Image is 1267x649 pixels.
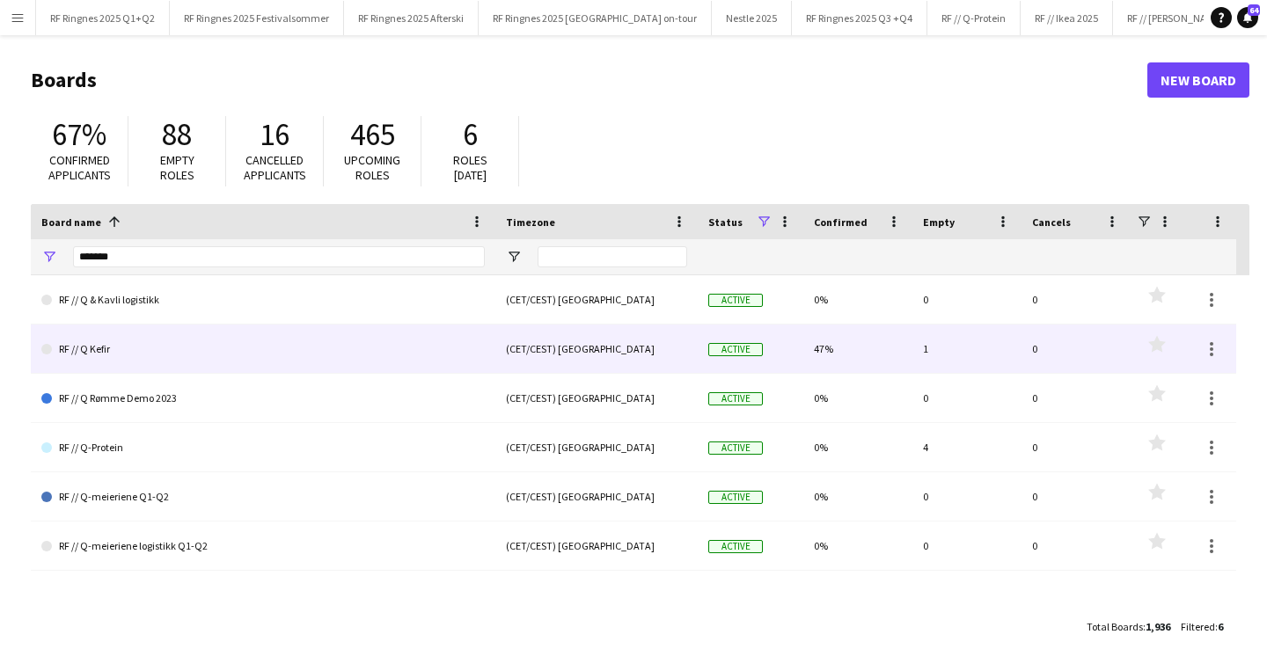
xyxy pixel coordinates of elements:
span: Active [708,540,763,553]
span: Total Boards [1087,620,1143,633]
span: Upcoming roles [344,152,400,183]
button: RF // [PERSON_NAME] 2025 [1113,1,1261,35]
div: 0% [803,423,912,471]
span: 465 [350,115,395,154]
div: 0 [1022,423,1131,471]
span: Active [708,441,763,455]
span: 64 [1248,4,1260,16]
a: RF // Q & Kavli logistikk [41,275,485,324]
h1: Boards [31,67,1147,93]
button: RF Ringnes 2025 [GEOGRAPHIC_DATA] on-tour [479,1,712,35]
span: Active [708,343,763,356]
input: Board name Filter Input [73,246,485,267]
span: 16 [260,115,289,154]
span: Confirmed [814,215,868,229]
div: 47% [803,324,912,373]
span: Status [708,215,743,229]
button: RF // Q-Protein [927,1,1021,35]
div: 0 [912,521,1022,570]
button: RF Ringnes 2025 Q1+Q2 [36,1,170,35]
div: 4 [912,423,1022,471]
div: 0 [1022,521,1131,570]
button: RF Ringnes 2025 Festivalsommer [170,1,344,35]
div: (CET/CEST) [GEOGRAPHIC_DATA] [495,324,698,373]
div: 0% [803,521,912,570]
a: RF // Q-meieriene logistikk Q1-Q2 [41,521,485,571]
span: Cancels [1032,215,1071,229]
span: Confirmed applicants [48,152,111,183]
span: Filtered [1181,620,1215,633]
span: 88 [162,115,192,154]
div: 1 [912,324,1022,373]
span: Active [708,294,763,307]
a: RF // Q Kefir [41,324,485,374]
button: RF Ringnes 2025 Afterski [344,1,479,35]
div: 0 [1022,324,1131,373]
button: Open Filter Menu [41,249,57,265]
div: 0 [912,275,1022,324]
button: RF Ringnes 2025 Q3 +Q4 [792,1,927,35]
div: : [1087,609,1170,644]
button: RF // Ikea 2025 [1021,1,1113,35]
div: 0% [803,275,912,324]
span: 6 [1218,620,1223,633]
div: (CET/CEST) [GEOGRAPHIC_DATA] [495,472,698,521]
div: 0 [912,374,1022,422]
div: 0 [1022,472,1131,521]
a: 64 [1237,7,1258,28]
div: 0% [803,374,912,422]
a: New Board [1147,62,1249,98]
div: 0 [1022,275,1131,324]
a: RF // Q Rømme Demo 2023 [41,374,485,423]
span: Board name [41,215,101,229]
span: Active [708,491,763,504]
div: : [1181,609,1223,644]
button: Nestle 2025 [712,1,792,35]
span: 1,936 [1146,620,1170,633]
div: 0 [912,472,1022,521]
button: Open Filter Menu [506,249,522,265]
span: 6 [463,115,478,154]
div: (CET/CEST) [GEOGRAPHIC_DATA] [495,374,698,422]
div: (CET/CEST) [GEOGRAPHIC_DATA] [495,521,698,570]
span: Cancelled applicants [244,152,306,183]
span: 67% [52,115,106,154]
span: Timezone [506,215,555,229]
div: (CET/CEST) [GEOGRAPHIC_DATA] [495,423,698,471]
span: Roles [DATE] [453,152,487,183]
span: Empty [923,215,955,229]
div: 0 [1022,374,1131,422]
span: Active [708,392,763,405]
a: RF // Q-meieriene Q1-Q2 [41,472,485,521]
div: 0% [803,472,912,521]
div: (CET/CEST) [GEOGRAPHIC_DATA] [495,275,698,324]
a: RF // Q-Protein [41,423,485,472]
span: Empty roles [160,152,194,183]
input: Timezone Filter Input [538,246,687,267]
